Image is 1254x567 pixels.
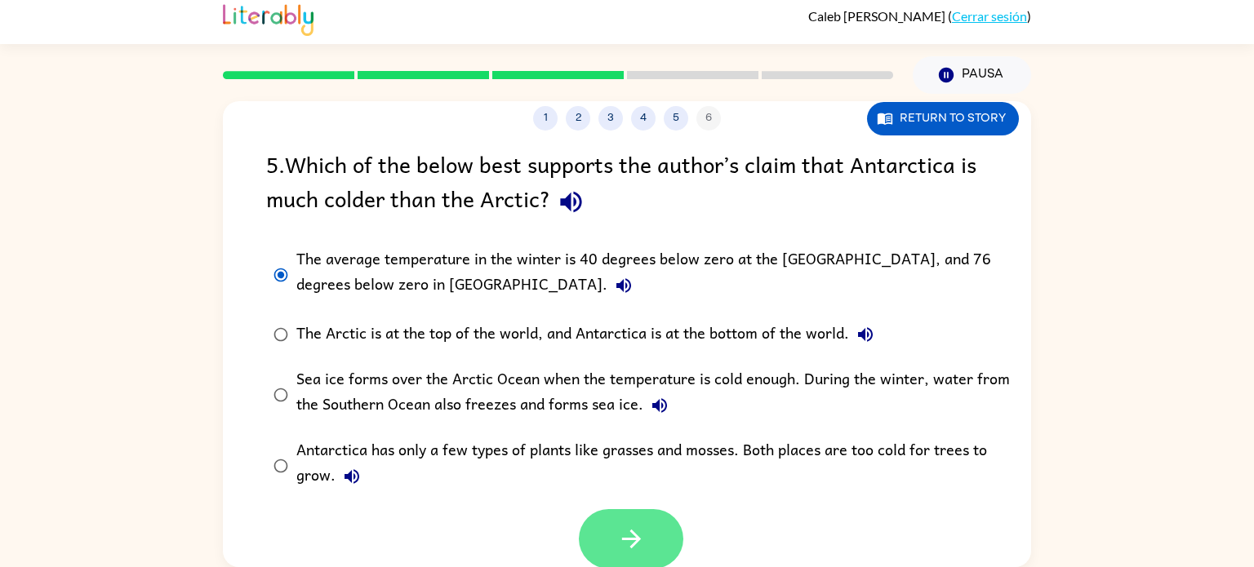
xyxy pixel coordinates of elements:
[607,269,640,302] button: The average temperature in the winter is 40 degrees below zero at the [GEOGRAPHIC_DATA], and 76 d...
[533,106,558,131] button: 1
[643,389,676,422] button: Sea ice forms over the Arctic Ocean when the temperature is cold enough. During the winter, water...
[296,318,882,351] div: The Arctic is at the top of the world, and Antarctica is at the bottom of the world.
[266,147,988,223] div: 5 . Which of the below best supports the author’s claim that Antarctica is much colder than the A...
[598,106,623,131] button: 3
[566,106,590,131] button: 2
[808,8,1031,24] div: ( )
[867,102,1019,135] button: Return to story
[336,460,368,493] button: Antarctica has only a few types of plants like grasses and mosses. Both places are too cold for t...
[664,106,688,131] button: 5
[808,8,948,24] span: Caleb [PERSON_NAME]
[296,367,1010,422] div: Sea ice forms over the Arctic Ocean when the temperature is cold enough. During the winter, water...
[849,318,882,351] button: The Arctic is at the top of the world, and Antarctica is at the bottom of the world.
[913,56,1031,94] button: Pausa
[296,438,1010,493] div: Antarctica has only a few types of plants like grasses and mosses. Both places are too cold for t...
[952,8,1027,24] a: Cerrar sesión
[296,247,1010,302] div: The average temperature in the winter is 40 degrees below zero at the [GEOGRAPHIC_DATA], and 76 d...
[631,106,656,131] button: 4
